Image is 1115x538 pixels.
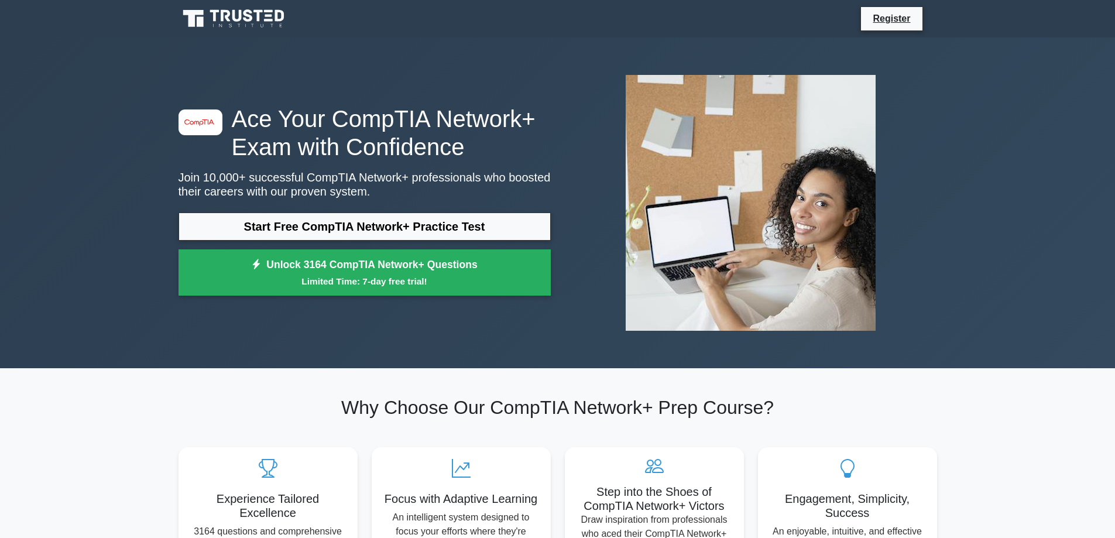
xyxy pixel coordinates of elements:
h2: Why Choose Our CompTIA Network+ Prep Course? [179,396,937,419]
a: Register [866,11,917,26]
small: Limited Time: 7-day free trial! [193,275,536,288]
h5: Experience Tailored Excellence [188,492,348,520]
p: Join 10,000+ successful CompTIA Network+ professionals who boosted their careers with our proven ... [179,170,551,198]
h5: Focus with Adaptive Learning [381,492,541,506]
a: Unlock 3164 CompTIA Network+ QuestionsLimited Time: 7-day free trial! [179,249,551,296]
h5: Engagement, Simplicity, Success [767,492,928,520]
a: Start Free CompTIA Network+ Practice Test [179,213,551,241]
h5: Step into the Shoes of CompTIA Network+ Victors [574,485,735,513]
h1: Ace Your CompTIA Network+ Exam with Confidence [179,105,551,161]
